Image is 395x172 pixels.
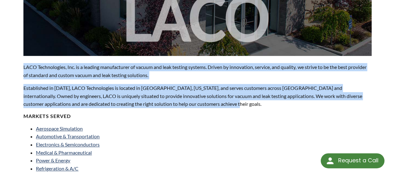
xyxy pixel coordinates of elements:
[321,153,384,168] div: Request a Call
[36,141,100,147] a: Electronics & Semiconductors
[338,153,378,168] div: Request a Call
[36,133,100,139] a: Automotive & Transportation
[23,113,71,119] strong: MARKETS SERVED
[23,84,372,108] p: Established in [DATE], LACO Technologies is located in [GEOGRAPHIC_DATA], [US_STATE], and serves ...
[36,165,78,171] a: Refrigeration & A/C
[36,157,70,163] a: Power & Energy
[36,150,92,155] a: Medical & Pharmaceutical
[23,63,372,79] p: LACO Technologies, Inc. is a leading manufacturer of vacuum and leak testing systems. Driven by i...
[325,156,335,166] img: round button
[36,125,83,131] a: Aerospace Simulation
